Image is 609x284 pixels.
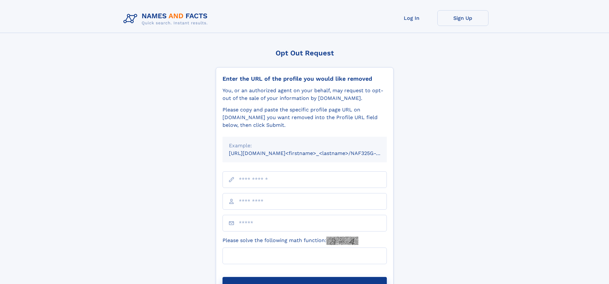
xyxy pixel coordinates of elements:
[223,237,358,245] label: Please solve the following math function:
[216,49,394,57] div: Opt Out Request
[386,10,437,26] a: Log In
[223,106,387,129] div: Please copy and paste the specific profile page URL on [DOMAIN_NAME] you want removed into the Pr...
[121,10,213,28] img: Logo Names and Facts
[229,142,380,150] div: Example:
[437,10,488,26] a: Sign Up
[229,150,399,156] small: [URL][DOMAIN_NAME]<firstname>_<lastname>/NAF325G-xxxxxxxx
[223,75,387,82] div: Enter the URL of the profile you would like removed
[223,87,387,102] div: You, or an authorized agent on your behalf, may request to opt-out of the sale of your informatio...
